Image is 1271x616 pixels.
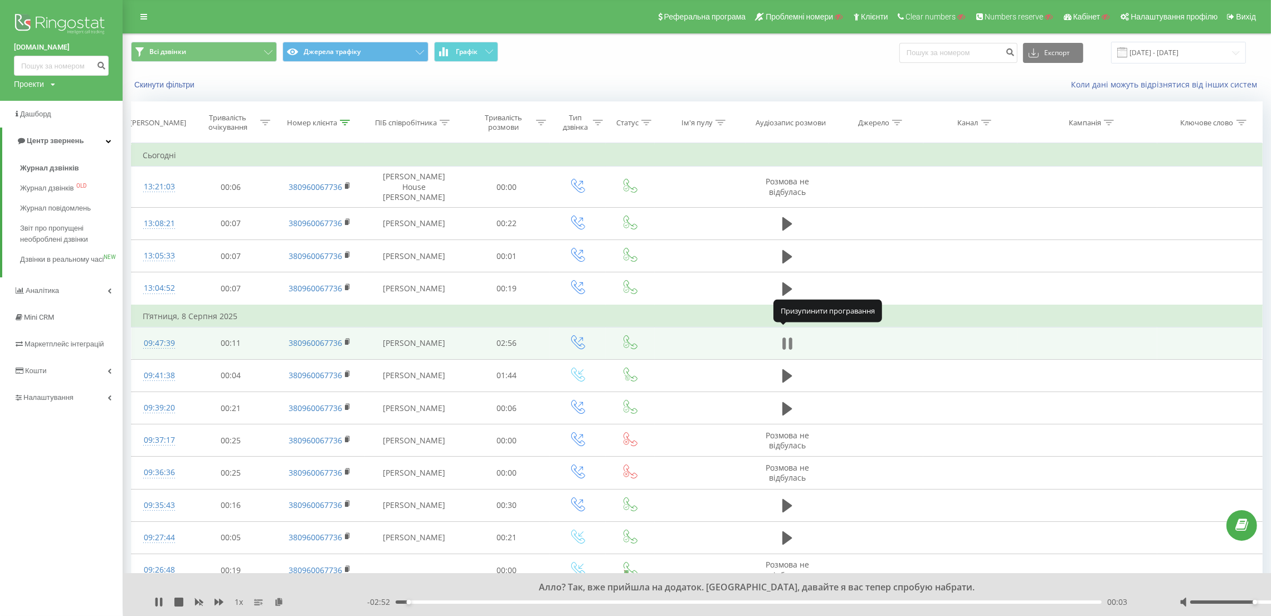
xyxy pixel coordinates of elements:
[463,554,551,586] td: 00:00
[20,218,123,250] a: Звіт про пропущені необроблені дзвінки
[187,327,275,359] td: 00:11
[664,12,746,21] span: Реферальна програма
[20,163,79,174] span: Журнал дзвінків
[407,600,411,604] div: Accessibility label
[187,272,275,305] td: 00:07
[235,597,243,608] span: 1 x
[365,272,462,305] td: [PERSON_NAME]
[187,457,275,489] td: 00:25
[14,11,109,39] img: Ringostat logo
[132,144,1263,167] td: Сьогодні
[365,359,462,392] td: [PERSON_NAME]
[131,42,277,62] button: Всі дзвінки
[1181,118,1234,128] div: Ключове слово
[187,240,275,272] td: 00:07
[365,167,462,208] td: [PERSON_NAME] House [PERSON_NAME]
[899,43,1017,63] input: Пошук за номером
[14,56,109,76] input: Пошук за номером
[20,183,74,194] span: Журнал дзвінків
[20,198,123,218] a: Журнал повідомлень
[365,392,462,424] td: [PERSON_NAME]
[143,213,176,234] div: 13:08:21
[289,182,342,192] a: 380960067736
[283,42,428,62] button: Джерела трафіку
[681,118,713,128] div: Ім'я пулу
[756,118,826,128] div: Аудіозапис розмови
[365,457,462,489] td: [PERSON_NAME]
[773,300,882,322] div: Призупинити програвання
[456,48,478,56] span: Графік
[143,176,176,198] div: 13:21:03
[143,559,176,581] div: 09:26:48
[905,12,956,21] span: Clear numbers
[463,207,551,239] td: 00:22
[463,457,551,489] td: 00:00
[463,424,551,457] td: 00:00
[1107,597,1127,608] span: 00:03
[187,521,275,554] td: 00:05
[187,424,275,457] td: 00:25
[463,359,551,392] td: 01:44
[14,42,109,53] a: [DOMAIN_NAME]
[24,313,54,321] span: Mini CRM
[766,559,809,580] span: Розмова не відбулась
[985,12,1043,21] span: Numbers reserve
[289,500,342,510] a: 380960067736
[143,429,176,451] div: 09:37:17
[143,333,176,354] div: 09:47:39
[187,207,275,239] td: 00:07
[289,565,342,575] a: 380960067736
[130,118,186,128] div: [PERSON_NAME]
[143,527,176,549] div: 09:27:44
[766,176,809,197] span: Розмова не відбулась
[616,118,639,128] div: Статус
[289,532,342,542] a: 380960067736
[463,167,551,208] td: 00:00
[1253,600,1257,604] div: Accessibility label
[20,158,123,178] a: Журнал дзвінків
[20,203,91,214] span: Журнал повідомлень
[365,327,462,359] td: [PERSON_NAME]
[766,12,833,21] span: Проблемні номери
[365,424,462,457] td: [PERSON_NAME]
[289,435,342,446] a: 380960067736
[474,113,533,132] div: Тривалість розмови
[463,489,551,521] td: 00:30
[1069,118,1101,128] div: Кампанія
[187,167,275,208] td: 00:06
[25,340,104,348] span: Маркетплейс інтеграцій
[20,250,123,270] a: Дзвінки в реальному часіNEW
[187,489,275,521] td: 00:16
[375,118,437,128] div: ПІБ співробітника
[20,223,117,245] span: Звіт про пропущені необроблені дзвінки
[26,286,59,295] span: Аналiтика
[23,393,74,402] span: Налаштування
[289,283,342,294] a: 380960067736
[274,581,1229,594] div: Алло? Так, вже прийшла на додаток. [GEOGRAPHIC_DATA], давайте я вас тепер спробую набрати.
[143,495,176,516] div: 09:35:43
[434,42,498,62] button: Графік
[289,338,342,348] a: 380960067736
[187,392,275,424] td: 00:21
[143,462,176,483] div: 09:36:36
[289,467,342,478] a: 380960067736
[861,12,888,21] span: Клієнти
[1073,12,1100,21] span: Кабінет
[463,272,551,305] td: 00:19
[187,554,275,586] td: 00:19
[365,240,462,272] td: [PERSON_NAME]
[131,80,200,90] button: Скинути фільтри
[27,136,84,145] span: Центр звернень
[149,47,186,56] span: Всі дзвінки
[1071,79,1263,90] a: Коли дані можуть відрізнятися вiд інших систем
[958,118,978,128] div: Канал
[766,462,809,483] span: Розмова не відбулась
[143,245,176,267] div: 13:05:33
[289,251,342,261] a: 380960067736
[143,397,176,419] div: 09:39:20
[463,327,551,359] td: 02:56
[143,365,176,387] div: 09:41:38
[1023,43,1083,63] button: Експорт
[560,113,590,132] div: Тип дзвінка
[766,430,809,451] span: Розмова не відбулась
